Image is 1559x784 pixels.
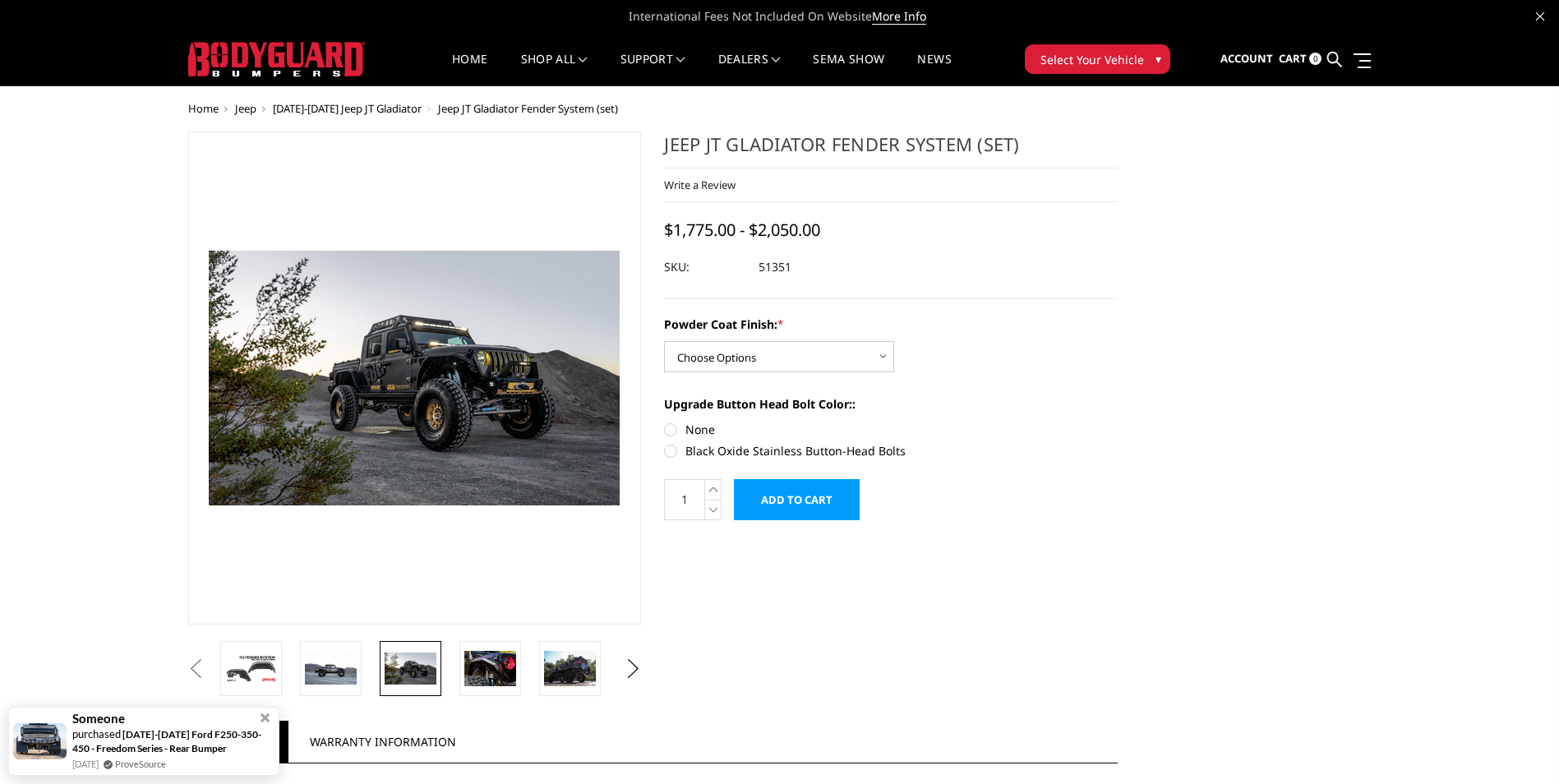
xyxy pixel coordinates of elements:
a: Warranty Information [298,721,468,763]
img: Jeep JT Gladiator Fender System (set) [225,654,277,683]
span: 0 [1309,53,1321,65]
span: Select Your Vehicle [1040,51,1144,68]
dd: 51351 [759,252,791,282]
a: [DATE]-[DATE] Ford F250-350-450 - Freedom Series - Rear Bumper [72,728,261,754]
img: Jeep JT Gladiator Fender System (set) [464,651,516,685]
button: Next [620,657,645,681]
input: Add to Cart [734,479,860,520]
a: shop all [521,53,588,85]
button: Select Your Vehicle [1025,44,1170,74]
img: Jeep JT Gladiator Fender System (set) [385,653,436,685]
label: Black Oxide Stainless Button-Head Bolts [664,442,1118,459]
a: Account [1220,37,1273,81]
span: $1,775.00 - $2,050.00 [664,219,820,241]
a: Support [620,53,685,85]
span: ▾ [1155,50,1161,67]
a: Write a Review [664,178,736,192]
button: Previous [184,657,209,681]
a: Home [188,101,219,116]
a: News [917,53,951,85]
label: Upgrade Button Head Bolt Color:: [664,395,1118,413]
a: Jeep JT Gladiator Fender System (set) [188,131,642,625]
img: provesource social proof notification image [13,723,67,759]
span: Someone [72,712,125,726]
img: Jeep JT Gladiator Fender System (set) [305,653,357,685]
label: Powder Coat Finish: [664,316,1118,333]
a: More Info [872,8,926,25]
a: Jeep [235,101,256,116]
dt: SKU: [664,252,746,282]
span: [DATE] [72,757,99,771]
a: SEMA Show [813,53,884,85]
img: BODYGUARD BUMPERS [188,42,365,76]
span: purchased [72,727,121,740]
span: Account [1220,51,1273,66]
a: ProveSource [115,757,166,771]
a: Home [452,53,487,85]
img: Jeep JT Gladiator Fender System (set) [544,651,596,685]
label: None [664,421,1118,438]
a: Cart 0 [1279,37,1321,81]
span: Jeep JT Gladiator Fender System (set) [438,101,618,116]
a: Dealers [718,53,781,85]
h1: Jeep JT Gladiator Fender System (set) [664,131,1118,168]
span: Cart [1279,51,1307,66]
a: [DATE]-[DATE] Jeep JT Gladiator [273,101,422,116]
